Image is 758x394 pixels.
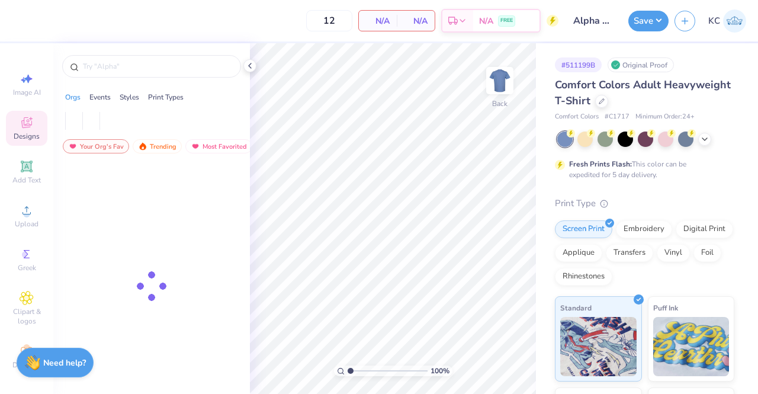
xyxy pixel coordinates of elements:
span: Comfort Colors Adult Heavyweight T-Shirt [555,78,731,108]
input: Try "Alpha" [82,60,233,72]
div: Rhinestones [555,268,612,286]
button: Save [628,11,669,31]
span: FREE [500,17,513,25]
div: # 511199B [555,57,602,72]
span: Image AI [13,88,41,97]
div: Transfers [606,244,653,262]
div: Styles [120,92,139,102]
span: Decorate [12,360,41,370]
span: KC [708,14,720,28]
div: This color can be expedited for 5 day delivery. [569,159,715,180]
img: Back [488,69,512,92]
div: Most Favorited [185,139,252,153]
img: most_fav.gif [68,142,78,150]
span: N/A [366,15,390,27]
span: N/A [404,15,428,27]
span: Comfort Colors [555,112,599,122]
div: Screen Print [555,220,612,238]
div: Print Type [555,197,734,210]
span: Greek [18,263,36,273]
span: Puff Ink [653,302,678,314]
div: Applique [555,244,602,262]
div: Embroidery [616,220,672,238]
span: Add Text [12,175,41,185]
span: # C1717 [605,112,629,122]
a: KC [708,9,746,33]
span: Standard [560,302,592,314]
div: Your Org's Fav [63,139,129,153]
span: N/A [479,15,493,27]
strong: Fresh Prints Flash: [569,159,632,169]
input: – – [306,10,352,31]
div: Print Types [148,92,184,102]
strong: Need help? [43,357,86,369]
div: Digital Print [676,220,733,238]
span: Clipart & logos [6,307,47,326]
img: Puff Ink [653,317,730,376]
span: Upload [15,219,38,229]
div: Foil [693,244,721,262]
span: Minimum Order: 24 + [635,112,695,122]
span: 100 % [431,366,449,376]
img: most_fav.gif [191,142,200,150]
img: trending.gif [138,142,147,150]
div: Trending [133,139,182,153]
img: Standard [560,317,637,376]
div: Back [492,98,508,109]
input: Untitled Design [564,9,622,33]
span: Designs [14,132,40,141]
img: Karissa Cox [723,9,746,33]
div: Original Proof [608,57,674,72]
div: Vinyl [657,244,690,262]
div: Orgs [65,92,81,102]
div: Events [89,92,111,102]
